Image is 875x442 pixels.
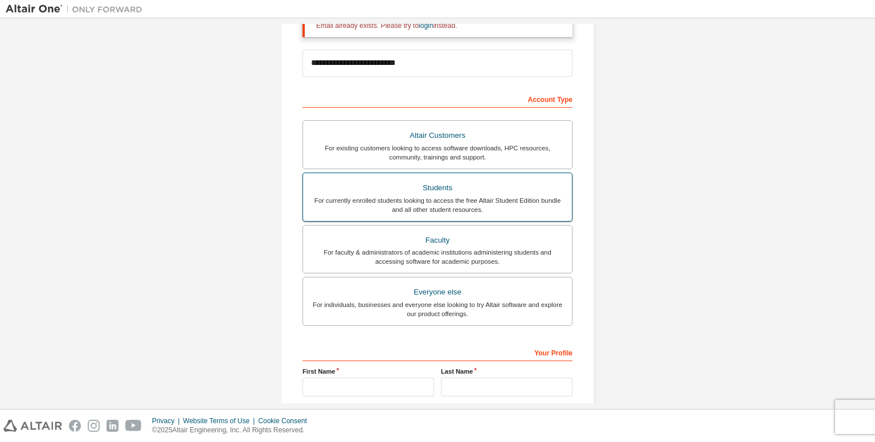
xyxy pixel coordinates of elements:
label: First Name [302,367,434,376]
div: For currently enrolled students looking to access the free Altair Student Edition bundle and all ... [310,196,565,214]
div: For existing customers looking to access software downloads, HPC resources, community, trainings ... [310,144,565,162]
div: Your Profile [302,343,573,361]
div: Everyone else [310,284,565,300]
p: © 2025 Altair Engineering, Inc. All Rights Reserved. [152,425,314,435]
div: Faculty [310,232,565,248]
a: login [419,22,433,30]
img: Altair One [6,3,148,15]
div: Account Type [302,89,573,108]
img: altair_logo.svg [3,420,62,432]
div: Email already exists. Please try to instead. [316,21,563,30]
div: Cookie Consent [258,416,313,425]
img: instagram.svg [88,420,100,432]
div: Altair Customers [310,128,565,144]
div: Website Terms of Use [183,416,258,425]
img: youtube.svg [125,420,142,432]
div: Privacy [152,416,183,425]
div: For individuals, businesses and everyone else looking to try Altair software and explore our prod... [310,300,565,318]
div: Students [310,180,565,196]
div: For faculty & administrators of academic institutions administering students and accessing softwa... [310,248,565,266]
label: Last Name [441,367,573,376]
img: linkedin.svg [107,420,118,432]
img: facebook.svg [69,420,81,432]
